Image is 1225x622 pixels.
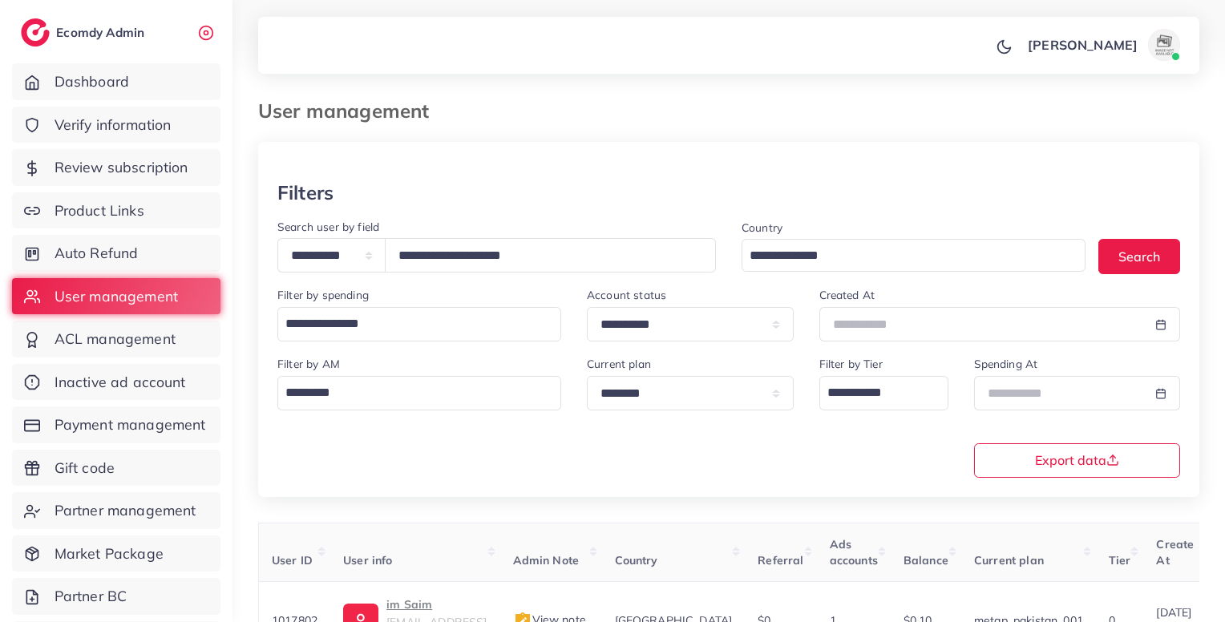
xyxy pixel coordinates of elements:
span: Partner BC [55,586,127,607]
a: Product Links [12,192,220,229]
a: Dashboard [12,63,220,100]
p: [PERSON_NAME] [1028,35,1138,55]
span: ACL management [55,329,176,349]
span: Create At [1156,537,1194,567]
a: User management [12,278,220,315]
span: Payment management [55,414,206,435]
span: Auto Refund [55,243,139,264]
a: [PERSON_NAME]avatar [1019,29,1187,61]
span: Dashboard [55,71,129,92]
label: Created At [819,287,875,303]
span: Market Package [55,543,164,564]
h3: User management [258,99,442,123]
a: Review subscription [12,149,220,186]
label: Account status [587,287,666,303]
a: logoEcomdy Admin [21,18,148,46]
label: Search user by field [277,219,379,235]
a: Partner BC [12,578,220,615]
input: Search for option [822,379,928,406]
span: Gift code [55,458,115,479]
label: Filter by spending [277,287,369,303]
label: Current plan [587,356,651,372]
img: logo [21,18,50,46]
a: Auto Refund [12,235,220,272]
span: Admin Note [513,553,580,567]
div: Search for option [742,239,1086,272]
span: User ID [272,553,313,567]
label: Filter by Tier [819,356,883,372]
a: Gift code [12,450,220,487]
a: Partner management [12,492,220,529]
span: Referral [758,553,803,567]
span: User info [343,553,392,567]
span: Product Links [55,200,144,221]
img: avatar [1148,29,1180,61]
input: Search for option [280,310,540,337]
a: Payment management [12,406,220,443]
div: Search for option [277,376,561,410]
span: Balance [904,553,948,567]
input: Search for option [280,379,540,406]
button: Search [1098,239,1180,273]
span: Verify information [55,115,172,135]
span: Review subscription [55,157,188,178]
div: Search for option [819,376,948,410]
label: Country [742,220,782,236]
span: Inactive ad account [55,372,186,393]
h2: Ecomdy Admin [56,25,148,40]
button: Export data [974,443,1181,478]
span: User management [55,286,178,307]
h3: Filters [277,181,334,204]
span: Ads accounts [830,537,878,567]
a: ACL management [12,321,220,357]
a: Market Package [12,535,220,572]
span: Partner management [55,500,196,521]
div: Search for option [277,307,561,341]
p: im Saim [386,595,487,614]
a: Verify information [12,107,220,143]
span: Tier [1109,553,1131,567]
label: Filter by AM [277,356,340,372]
span: Country [615,553,658,567]
input: Search for option [744,244,1065,269]
span: Current plan [974,553,1044,567]
a: Inactive ad account [12,364,220,401]
span: Export data [1035,454,1119,466]
label: Spending At [974,356,1038,372]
